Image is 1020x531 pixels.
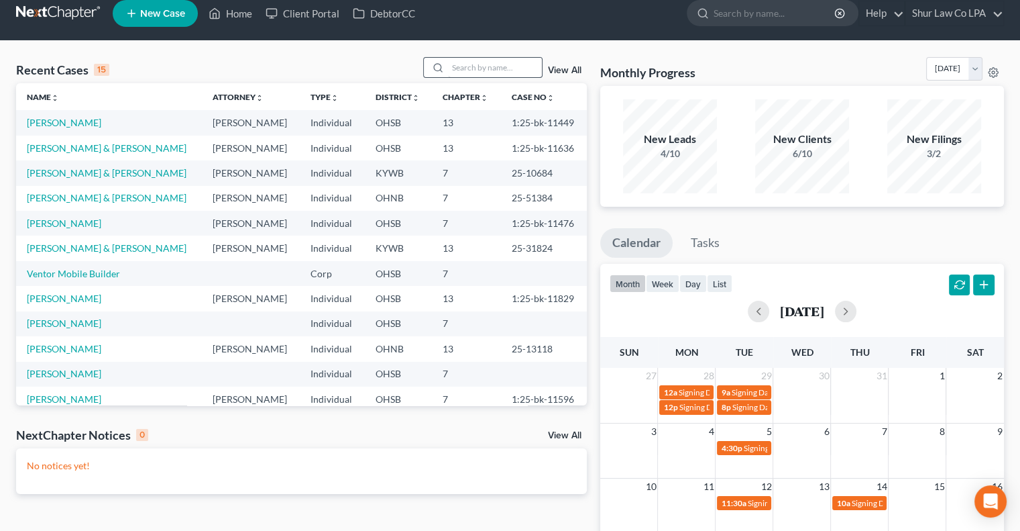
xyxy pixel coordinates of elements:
div: 15 [94,64,109,76]
span: 13 [817,479,830,495]
td: 7 [432,261,501,286]
span: 5 [764,424,773,440]
span: Signing Date for [PERSON_NAME] [731,387,851,397]
a: Home [202,1,259,26]
span: 2 [996,368,1004,384]
button: day [679,275,707,293]
td: Individual [300,236,364,260]
span: Fri [910,346,924,358]
td: [PERSON_NAME] [202,211,300,236]
td: [PERSON_NAME] [202,336,300,361]
span: 4:30p [721,443,742,453]
td: 1:25-bk-11636 [501,136,587,160]
p: No notices yet! [27,459,576,473]
h2: [DATE] [780,304,824,318]
span: 7 [880,424,888,440]
td: OHNB [365,186,432,211]
td: 13 [432,336,501,361]
td: OHSB [365,362,432,387]
i: unfold_more [547,94,555,102]
span: Signing Date for [PERSON_NAME] [732,402,852,412]
a: Help [859,1,904,26]
span: 15 [932,479,946,495]
span: 8p [721,402,730,412]
span: Wed [791,346,813,358]
td: 13 [432,136,501,160]
td: OHSB [365,211,432,236]
td: 25-31824 [501,236,587,260]
td: Individual [300,211,364,236]
span: 9a [721,387,730,397]
td: 7 [432,362,501,387]
td: 7 [432,186,501,211]
span: 27 [644,368,657,384]
button: month [610,275,646,293]
td: OHSB [365,261,432,286]
a: [PERSON_NAME] & [PERSON_NAME] [27,142,186,154]
td: OHNB [365,336,432,361]
td: [PERSON_NAME] [202,387,300,412]
span: 12 [759,479,773,495]
div: Open Intercom Messenger [974,485,1007,518]
a: [PERSON_NAME] & [PERSON_NAME] [27,167,186,179]
span: 4 [707,424,715,440]
span: Sat [966,346,983,358]
span: 1 [938,368,946,384]
span: Mon [675,346,698,358]
td: 13 [432,286,501,311]
td: 25-13118 [501,336,587,361]
span: Sun [619,346,638,358]
div: 6/10 [755,147,849,160]
span: Signing Date for [PERSON_NAME][DEMOGRAPHIC_DATA] [678,387,887,397]
a: Case Nounfold_more [512,92,555,102]
button: week [646,275,679,293]
td: 1:25-bk-11476 [501,211,587,236]
td: KYWB [365,236,432,260]
td: OHSB [365,110,432,135]
td: 7 [432,387,501,412]
a: Districtunfold_more [376,92,420,102]
i: unfold_more [256,94,264,102]
td: OHSB [365,136,432,160]
a: [PERSON_NAME] [27,293,101,304]
div: 0 [136,429,148,441]
td: Individual [300,311,364,336]
a: [PERSON_NAME] [27,318,101,329]
i: unfold_more [331,94,339,102]
td: 25-10684 [501,160,587,185]
i: unfold_more [51,94,59,102]
span: Signing Date for [PERSON_NAME] & [PERSON_NAME] [747,498,938,508]
td: Individual [300,387,364,412]
span: Tue [736,346,753,358]
i: unfold_more [412,94,420,102]
a: View All [548,66,581,75]
span: 14 [874,479,888,495]
td: Individual [300,362,364,387]
td: [PERSON_NAME] [202,236,300,260]
td: Corp [300,261,364,286]
a: Typeunfold_more [310,92,339,102]
span: New Case [140,9,185,19]
a: Nameunfold_more [27,92,59,102]
span: 12a [663,387,677,397]
span: 9 [996,424,1004,440]
td: OHSB [365,387,432,412]
span: 10a [836,498,850,508]
a: [PERSON_NAME] [27,368,101,379]
span: 10 [644,479,657,495]
a: Ventor Mobile Builder [27,268,120,279]
a: Chapterunfold_more [443,92,488,102]
a: [PERSON_NAME] [27,218,101,229]
td: Individual [300,286,364,311]
a: [PERSON_NAME] [27,343,101,354]
a: DebtorCC [346,1,422,26]
span: 11 [701,479,715,495]
a: [PERSON_NAME] & [PERSON_NAME] [27,192,186,203]
span: 28 [701,368,715,384]
input: Search by name... [448,58,542,77]
td: [PERSON_NAME] [202,136,300,160]
span: Thu [850,346,869,358]
div: 4/10 [623,147,717,160]
td: 13 [432,110,501,135]
div: New Clients [755,132,849,147]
